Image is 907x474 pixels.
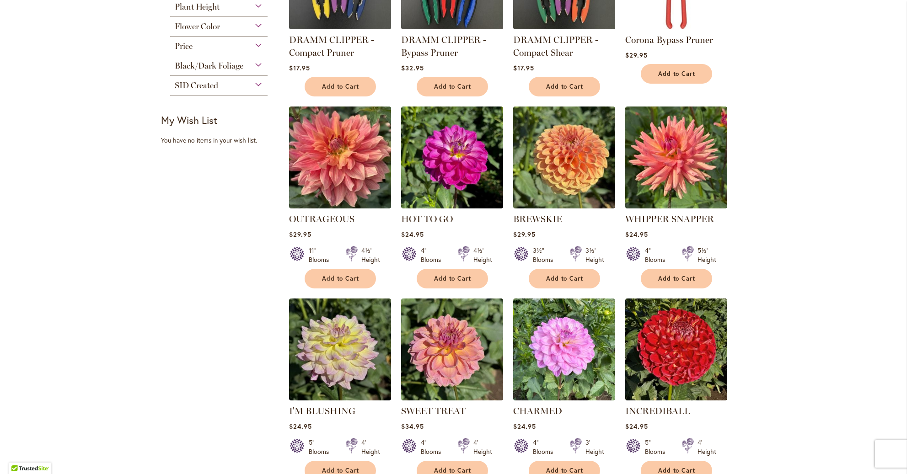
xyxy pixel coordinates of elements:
[421,438,446,456] div: 4" Blooms
[434,83,472,91] span: Add to Cart
[625,298,727,400] img: Incrediball
[289,230,311,239] span: $29.95
[401,213,453,224] a: HOT TO GO
[698,438,716,456] div: 4' Height
[361,438,380,456] div: 4' Height
[401,107,503,208] img: HOT TO GO
[546,83,584,91] span: Add to Cart
[513,64,534,72] span: $17.95
[175,2,220,12] span: Plant Height
[289,64,310,72] span: $17.95
[305,77,376,96] button: Add to Cart
[546,275,584,282] span: Add to Cart
[513,22,615,31] a: DRAMM CLIPPER - Compact Shear
[161,136,283,145] div: You have no items in your wish list.
[513,213,562,224] a: BREWSKIE
[641,64,712,84] button: Add to Cart
[289,202,391,210] a: OUTRAGEOUS
[625,51,648,59] span: $29.95
[625,394,727,402] a: Incrediball
[289,405,355,416] a: I'M BLUSHING
[401,298,503,400] img: SWEET TREAT
[473,246,492,264] div: 4½' Height
[529,269,600,288] button: Add to Cart
[585,438,604,456] div: 3' Height
[161,113,217,127] strong: My Wish List
[289,213,354,224] a: OUTRAGEOUS
[417,269,488,288] button: Add to Cart
[401,64,424,72] span: $32.95
[401,34,486,58] a: DRAMM CLIPPER - Bypass Pruner
[421,246,446,264] div: 4" Blooms
[401,202,503,210] a: HOT TO GO
[625,230,648,239] span: $24.95
[175,21,220,32] span: Flower Color
[533,438,558,456] div: 4" Blooms
[513,394,615,402] a: CHARMED
[529,77,600,96] button: Add to Cart
[309,438,334,456] div: 5" Blooms
[513,230,536,239] span: $29.95
[401,394,503,402] a: SWEET TREAT
[513,405,562,416] a: CHARMED
[625,405,690,416] a: INCREDIBALL
[305,269,376,288] button: Add to Cart
[585,246,604,264] div: 3½' Height
[401,422,424,431] span: $34.95
[698,246,716,264] div: 5½' Height
[625,34,713,45] a: Corona Bypass Pruner
[417,77,488,96] button: Add to Cart
[513,107,615,208] img: BREWSKIE
[401,405,466,416] a: SWEET TREAT
[533,246,558,264] div: 3½" Blooms
[289,298,391,400] img: I’M BLUSHING
[401,22,503,31] a: DRAMM CLIPPER - Bypass Pruner
[175,61,243,71] span: Black/Dark Foliage
[513,202,615,210] a: BREWSKIE
[175,80,218,91] span: SID Created
[322,275,360,282] span: Add to Cart
[625,422,648,431] span: $24.95
[361,246,380,264] div: 4½' Height
[309,246,334,264] div: 11" Blooms
[645,246,671,264] div: 4" Blooms
[289,394,391,402] a: I’M BLUSHING
[7,442,32,467] iframe: Launch Accessibility Center
[513,298,615,400] img: CHARMED
[473,438,492,456] div: 4' Height
[625,213,714,224] a: WHIPPER SNAPPER
[513,422,536,431] span: $24.95
[175,41,193,51] span: Price
[658,275,696,282] span: Add to Cart
[322,83,360,91] span: Add to Cart
[434,275,472,282] span: Add to Cart
[289,422,312,431] span: $24.95
[625,22,727,31] a: Corona Bypass Pruner
[625,202,727,210] a: WHIPPER SNAPPER
[658,70,696,78] span: Add to Cart
[289,34,374,58] a: DRAMM CLIPPER - Compact Pruner
[645,438,671,456] div: 5" Blooms
[401,230,424,239] span: $24.95
[289,22,391,31] a: DRAMM CLIPPER - Compact Pruner
[625,107,727,208] img: WHIPPER SNAPPER
[641,269,712,288] button: Add to Cart
[289,107,391,208] img: OUTRAGEOUS
[513,34,598,58] a: DRAMM CLIPPER - Compact Shear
